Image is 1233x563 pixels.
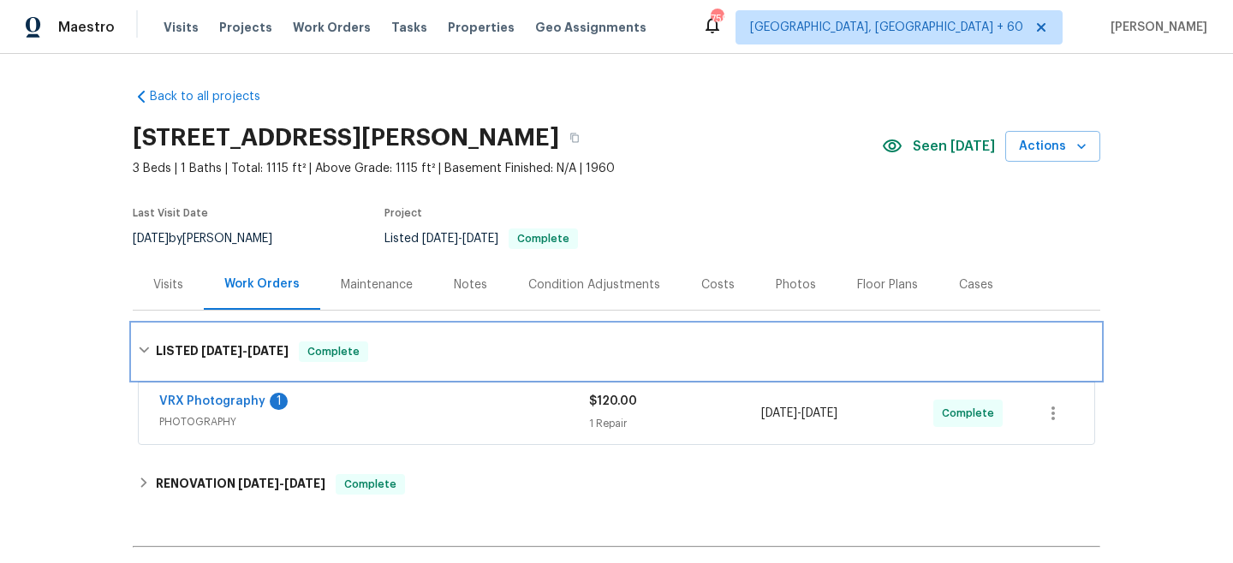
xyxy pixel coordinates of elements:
button: Copy Address [559,122,590,153]
span: [DATE] [422,233,458,245]
div: Condition Adjustments [528,276,660,293]
div: RENOVATION [DATE]-[DATE]Complete [133,464,1100,505]
h6: RENOVATION [156,474,325,495]
a: Back to all projects [133,88,297,105]
span: Geo Assignments [535,19,646,36]
span: - [422,233,498,245]
div: by [PERSON_NAME] [133,228,293,249]
span: [DATE] [133,233,169,245]
span: Actions [1019,136,1087,157]
span: Complete [301,343,366,360]
div: 1 Repair [589,415,761,432]
span: Last Visit Date [133,208,208,218]
span: [DATE] [462,233,498,245]
span: Tasks [391,21,427,33]
span: [PERSON_NAME] [1104,19,1207,36]
span: - [238,477,325,489]
div: Notes [454,276,487,293]
h2: [STREET_ADDRESS][PERSON_NAME] [133,129,559,146]
span: 3 Beds | 1 Baths | Total: 1115 ft² | Above Grade: 1115 ft² | Basement Finished: N/A | 1960 [133,160,882,177]
span: PHOTOGRAPHY [159,413,589,430]
div: Costs [701,276,735,293]
span: Complete [942,405,1001,422]
span: - [761,405,837,422]
span: [DATE] [801,407,837,419]
span: [DATE] [201,345,242,357]
div: Cases [959,276,993,293]
div: 759 [711,10,723,27]
a: VRX Photography [159,395,265,407]
span: Seen [DATE] [913,138,995,155]
span: Listed [384,233,578,245]
span: [DATE] [761,407,797,419]
span: - [201,345,289,357]
div: LISTED [DATE]-[DATE]Complete [133,324,1100,379]
span: [DATE] [238,477,279,489]
div: Visits [153,276,183,293]
span: [DATE] [247,345,289,357]
div: Work Orders [224,276,300,293]
span: Projects [219,19,272,36]
span: Project [384,208,422,218]
h6: LISTED [156,341,289,362]
button: Actions [1005,131,1100,163]
span: Complete [337,476,403,493]
span: Work Orders [293,19,371,36]
div: 1 [270,393,288,410]
div: Floor Plans [857,276,918,293]
span: [GEOGRAPHIC_DATA], [GEOGRAPHIC_DATA] + 60 [750,19,1023,36]
span: Properties [448,19,515,36]
span: $120.00 [589,395,637,407]
span: Visits [164,19,199,36]
span: Complete [510,234,576,244]
div: Maintenance [341,276,413,293]
span: Maestro [58,19,115,36]
div: Photos [776,276,816,293]
span: [DATE] [284,477,325,489]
